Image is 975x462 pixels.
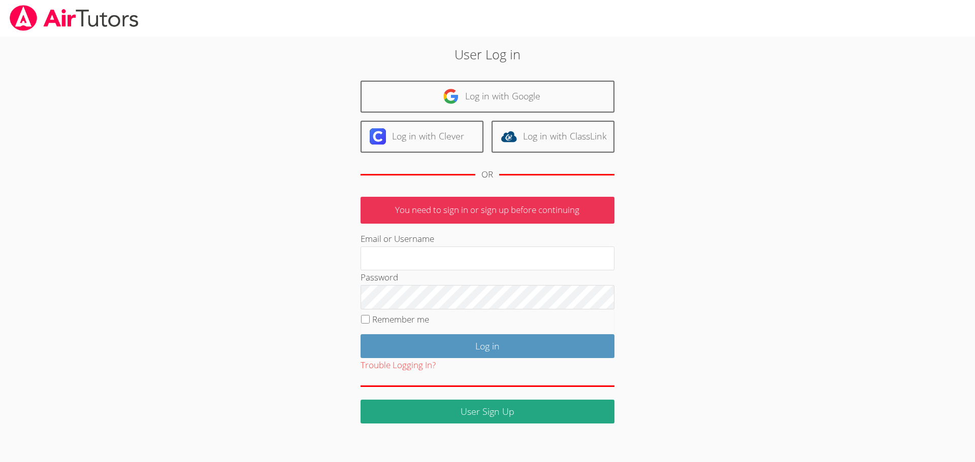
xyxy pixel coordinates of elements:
h2: User Log in [224,45,751,64]
a: Log in with Clever [361,121,483,153]
p: You need to sign in or sign up before continuing [361,197,614,224]
label: Password [361,271,398,283]
label: Email or Username [361,233,434,244]
img: airtutors_banner-c4298cdbf04f3fff15de1276eac7730deb9818008684d7c2e4769d2f7ddbe033.png [9,5,140,31]
div: OR [481,167,493,182]
img: classlink-logo-d6bb404cc1216ec64c9a2012d9dc4662098be43eaf13dc465df04b49fa7ab582.svg [501,128,517,145]
label: Remember me [372,313,429,325]
a: User Sign Up [361,400,614,423]
a: Log in with Google [361,81,614,113]
button: Trouble Logging In? [361,358,436,373]
a: Log in with ClassLink [492,121,614,153]
input: Log in [361,334,614,358]
img: google-logo-50288ca7cdecda66e5e0955fdab243c47b7ad437acaf1139b6f446037453330a.svg [443,88,459,104]
img: clever-logo-6eab21bc6e7a338710f1a6ff85c0baf02591cd810cc4098c63d3a4b26e2feb20.svg [370,128,386,145]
